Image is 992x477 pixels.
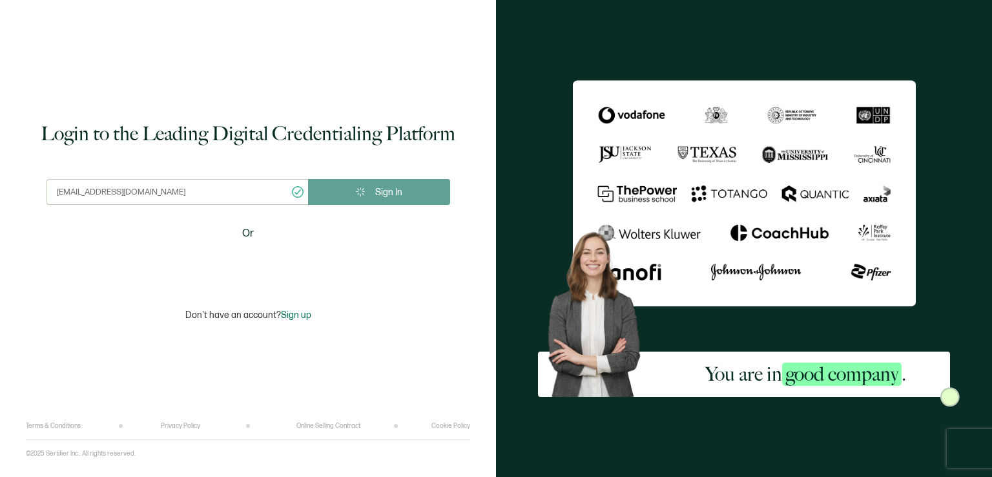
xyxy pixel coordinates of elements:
h2: You are in . [705,361,906,387]
a: Online Selling Contract [296,422,360,430]
p: Don't have an account? [185,310,311,321]
a: Privacy Policy [161,422,200,430]
img: Sertifier Login [940,387,960,407]
a: Cookie Policy [431,422,470,430]
img: Sertifier Login - You are in <span class="strong-h">good company</span>. [573,80,916,306]
ion-icon: checkmark circle outline [291,185,305,199]
input: Enter your work email address [46,179,308,205]
span: Sign up [281,310,311,321]
h1: Login to the Leading Digital Credentialing Platform [41,121,455,147]
span: good company [782,363,902,386]
p: ©2025 Sertifier Inc.. All rights reserved. [26,450,136,458]
iframe: Sign in with Google Button [167,250,329,279]
a: Terms & Conditions [26,422,81,430]
span: Or [242,226,254,242]
img: Sertifier Login - You are in <span class="strong-h">good company</span>. Hero [538,224,661,397]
